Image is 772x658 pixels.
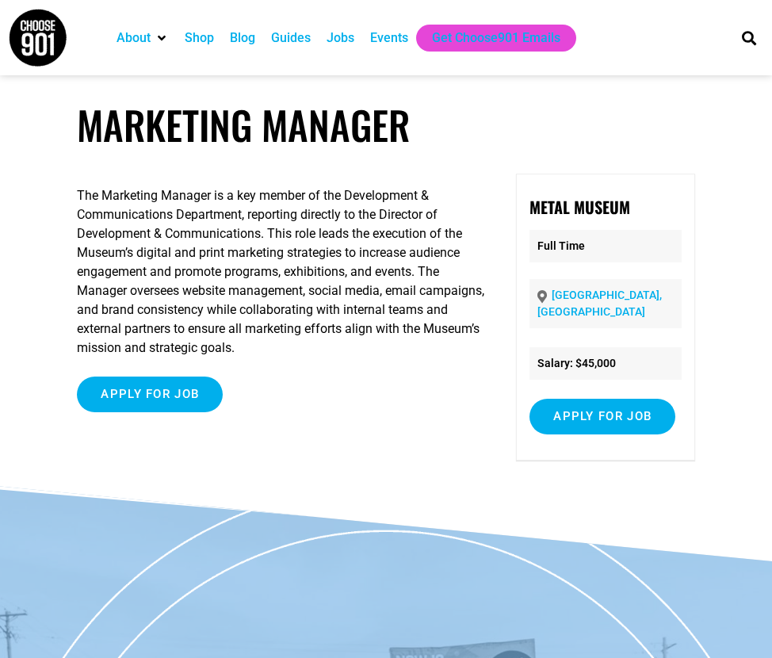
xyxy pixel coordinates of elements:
input: Apply for job [77,377,223,412]
li: Salary: $45,000 [529,347,681,380]
p: The Marketing Manager is a key member of the Development & Communications Department, reporting d... [77,186,485,358]
div: Search [736,25,762,51]
input: Apply for job [529,399,675,434]
a: Get Choose901 Emails [432,29,560,48]
a: About [117,29,151,48]
a: Jobs [327,29,354,48]
a: [GEOGRAPHIC_DATA], [GEOGRAPHIC_DATA] [537,289,662,318]
strong: Metal Museum [529,195,630,219]
a: Shop [185,29,214,48]
a: Events [370,29,408,48]
a: Guides [271,29,311,48]
p: Full Time [529,230,681,262]
a: Blog [230,29,255,48]
nav: Main nav [109,25,720,52]
div: About [109,25,177,52]
h1: Marketing Manager [77,101,694,148]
